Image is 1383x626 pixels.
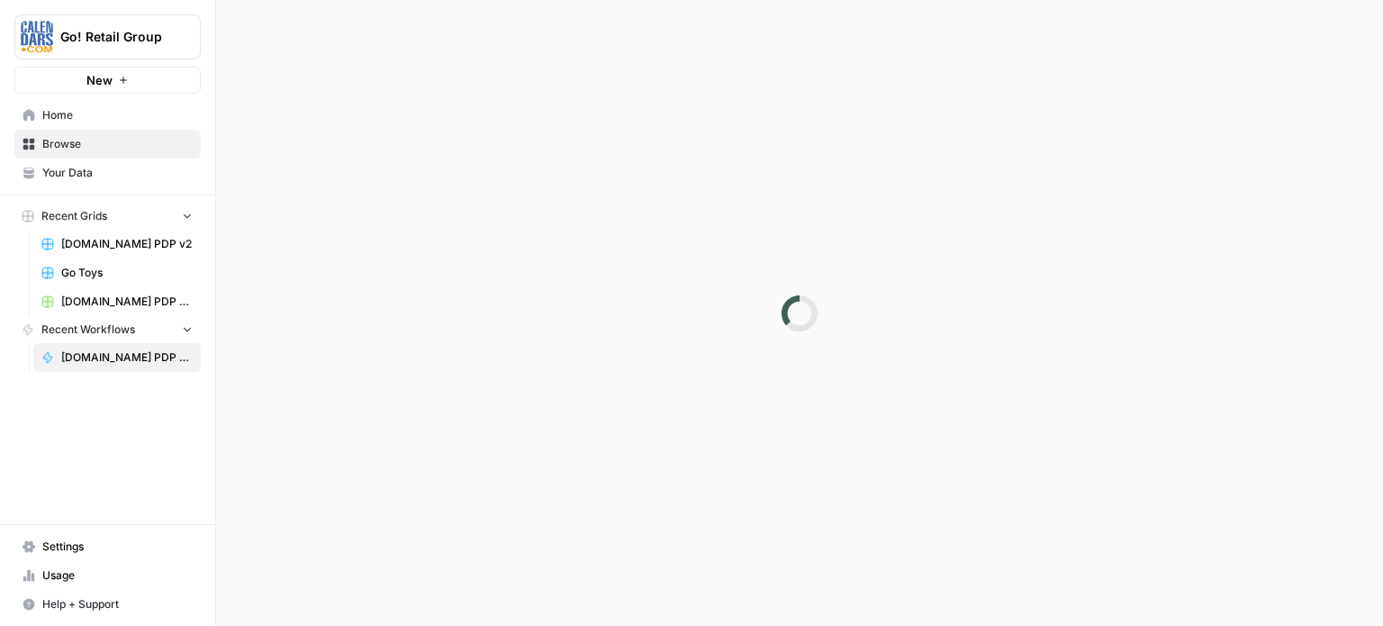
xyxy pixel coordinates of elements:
[42,596,193,612] span: Help + Support
[61,265,193,281] span: Go Toys
[33,230,201,259] a: [DOMAIN_NAME] PDP v2
[33,287,201,316] a: [DOMAIN_NAME] PDP Enrichment Grid
[41,322,135,338] span: Recent Workflows
[42,567,193,584] span: Usage
[14,203,201,230] button: Recent Grids
[14,561,201,590] a: Usage
[33,259,201,287] a: Go Toys
[61,349,193,366] span: [DOMAIN_NAME] PDP Enrichment
[14,532,201,561] a: Settings
[42,136,193,152] span: Browse
[21,21,53,53] img: Go! Retail Group Logo
[42,539,193,555] span: Settings
[42,107,193,123] span: Home
[60,28,169,46] span: Go! Retail Group
[41,208,107,224] span: Recent Grids
[61,294,193,310] span: [DOMAIN_NAME] PDP Enrichment Grid
[14,590,201,619] button: Help + Support
[14,14,201,59] button: Workspace: Go! Retail Group
[61,236,193,252] span: [DOMAIN_NAME] PDP v2
[86,71,113,89] span: New
[14,130,201,159] a: Browse
[14,316,201,343] button: Recent Workflows
[14,67,201,94] button: New
[42,165,193,181] span: Your Data
[33,343,201,372] a: [DOMAIN_NAME] PDP Enrichment
[14,101,201,130] a: Home
[14,159,201,187] a: Your Data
